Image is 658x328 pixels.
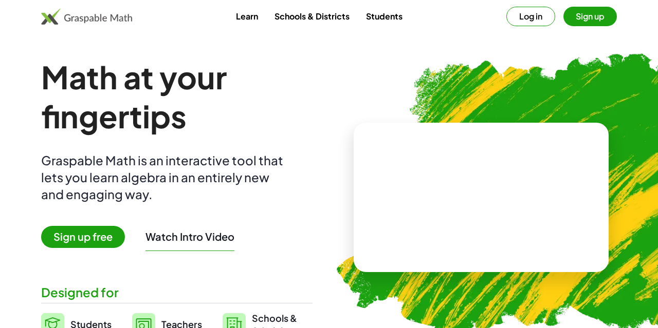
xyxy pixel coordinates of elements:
a: Students [358,7,411,26]
div: Designed for [41,284,313,301]
button: Log in [506,7,555,26]
a: Learn [228,7,266,26]
button: Watch Intro Video [145,230,234,243]
video: What is this? This is dynamic math notation. Dynamic math notation plays a central role in how Gr... [404,159,558,236]
div: Graspable Math is an interactive tool that lets you learn algebra in an entirely new and engaging... [41,152,288,203]
span: Sign up free [41,226,125,248]
h1: Math at your fingertips [41,57,313,136]
button: Sign up [563,7,617,26]
a: Schools & Districts [266,7,358,26]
